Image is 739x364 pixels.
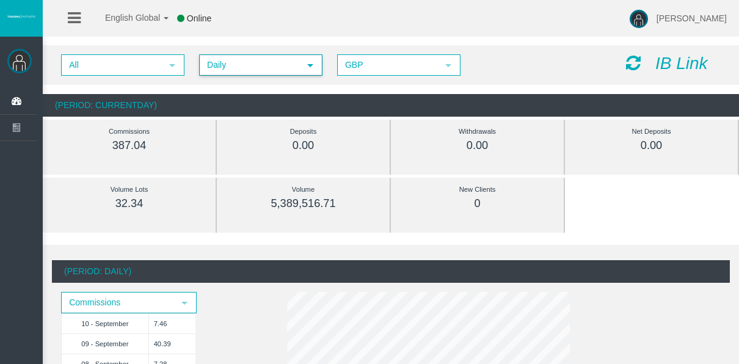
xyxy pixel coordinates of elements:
[200,56,299,75] span: Daily
[244,197,362,211] div: 5,389,516.71
[592,125,710,139] div: Net Deposits
[443,60,453,70] span: select
[305,60,315,70] span: select
[244,139,362,153] div: 0.00
[89,13,160,23] span: English Global
[43,94,739,117] div: (Period: CurrentDay)
[62,313,149,333] td: 10 - September
[418,197,536,211] div: 0
[418,125,536,139] div: Withdrawals
[187,13,211,23] span: Online
[657,13,727,23] span: [PERSON_NAME]
[244,125,362,139] div: Deposits
[630,10,648,28] img: user-image
[418,139,536,153] div: 0.00
[338,56,437,75] span: GBP
[592,139,710,153] div: 0.00
[655,54,708,73] i: IB Link
[244,183,362,197] div: Volume
[62,333,149,354] td: 09 - September
[148,313,195,333] td: 7.46
[626,54,641,71] i: Reload Dashboard
[70,183,188,197] div: Volume Lots
[418,183,536,197] div: New Clients
[70,139,188,153] div: 387.04
[62,56,161,75] span: All
[167,60,177,70] span: select
[180,298,189,308] span: select
[62,293,173,312] span: Commissions
[70,125,188,139] div: Commissions
[6,14,37,19] img: logo.svg
[148,333,195,354] td: 40.39
[52,260,730,283] div: (Period: Daily)
[70,197,188,211] div: 32.34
